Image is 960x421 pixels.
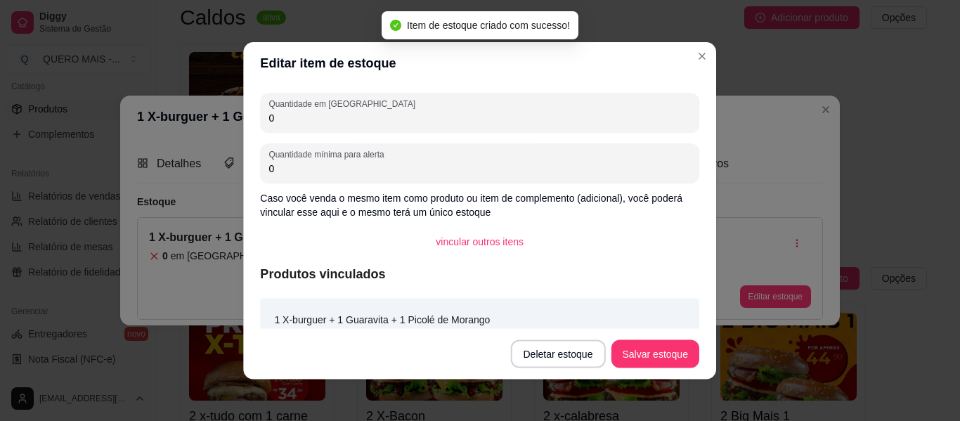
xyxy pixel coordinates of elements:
[269,162,692,176] input: Quantidade mínima para alerta
[425,228,536,256] button: vincular outros itens
[511,339,606,368] button: Deletar estoque
[244,42,717,84] header: Editar item de estoque
[611,339,700,368] button: Salvar estoque
[269,111,692,125] input: Quantidade em estoque
[691,45,713,67] button: Close
[390,20,401,31] span: check-circle
[261,264,700,284] article: Produtos vinculados
[269,148,389,160] label: Quantidade mínima para alerta
[407,20,570,31] span: Item de estoque criado com sucesso!
[275,312,491,328] article: 1 X-burguer + 1 Guaravita + 1 Picolé de Morango
[261,191,700,219] p: Caso você venda o mesmo item como produto ou item de complemento (adicional), você poderá vincula...
[269,98,421,110] label: Quantidade em [GEOGRAPHIC_DATA]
